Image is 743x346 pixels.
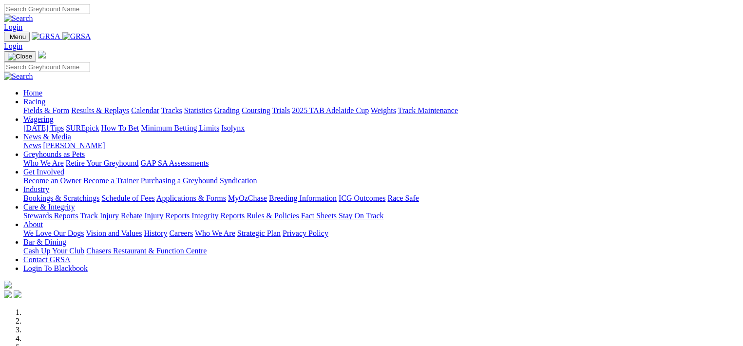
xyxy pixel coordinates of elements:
img: GRSA [32,32,60,41]
input: Search [4,4,90,14]
img: logo-grsa-white.png [38,51,46,58]
a: Industry [23,185,49,193]
a: Contact GRSA [23,255,70,264]
a: Trials [272,106,290,115]
button: Toggle navigation [4,51,36,62]
a: Login [4,23,22,31]
div: About [23,229,739,238]
a: Breeding Information [269,194,337,202]
a: Greyhounds as Pets [23,150,85,158]
img: Search [4,72,33,81]
a: Racing [23,97,45,106]
a: Minimum Betting Limits [141,124,219,132]
a: Who We Are [23,159,64,167]
div: Racing [23,106,739,115]
a: Grading [214,106,240,115]
a: Tracks [161,106,182,115]
a: Fields & Form [23,106,69,115]
a: GAP SA Assessments [141,159,209,167]
a: Privacy Policy [283,229,328,237]
div: Get Involved [23,176,739,185]
div: Industry [23,194,739,203]
a: History [144,229,167,237]
div: Care & Integrity [23,211,739,220]
a: Stay On Track [339,211,383,220]
a: How To Bet [101,124,139,132]
a: Get Involved [23,168,64,176]
a: Statistics [184,106,212,115]
input: Search [4,62,90,72]
a: News & Media [23,133,71,141]
a: Injury Reports [144,211,190,220]
a: Coursing [242,106,270,115]
a: Login [4,42,22,50]
a: Care & Integrity [23,203,75,211]
a: Login To Blackbook [23,264,88,272]
a: Bar & Dining [23,238,66,246]
a: Bookings & Scratchings [23,194,99,202]
a: Calendar [131,106,159,115]
a: [DATE] Tips [23,124,64,132]
a: Integrity Reports [191,211,245,220]
img: logo-grsa-white.png [4,281,12,288]
a: Results & Replays [71,106,129,115]
a: We Love Our Dogs [23,229,84,237]
div: Bar & Dining [23,247,739,255]
a: SUREpick [66,124,99,132]
a: Track Injury Rebate [80,211,142,220]
a: Strategic Plan [237,229,281,237]
a: Become a Trainer [83,176,139,185]
img: GRSA [62,32,91,41]
div: Greyhounds as Pets [23,159,739,168]
a: About [23,220,43,229]
a: Cash Up Your Club [23,247,84,255]
a: Chasers Restaurant & Function Centre [86,247,207,255]
a: Purchasing a Greyhound [141,176,218,185]
a: Weights [371,106,396,115]
span: Menu [10,33,26,40]
a: Who We Are [195,229,235,237]
a: Become an Owner [23,176,81,185]
img: facebook.svg [4,290,12,298]
a: Track Maintenance [398,106,458,115]
div: Wagering [23,124,739,133]
button: Toggle navigation [4,32,30,42]
a: Applications & Forms [156,194,226,202]
img: Close [8,53,32,60]
a: Isolynx [221,124,245,132]
a: ICG Outcomes [339,194,385,202]
a: Rules & Policies [247,211,299,220]
img: twitter.svg [14,290,21,298]
a: Vision and Values [86,229,142,237]
a: Syndication [220,176,257,185]
a: Race Safe [387,194,419,202]
img: Search [4,14,33,23]
div: News & Media [23,141,739,150]
a: MyOzChase [228,194,267,202]
a: Careers [169,229,193,237]
a: News [23,141,41,150]
a: Fact Sheets [301,211,337,220]
a: Stewards Reports [23,211,78,220]
a: Schedule of Fees [101,194,154,202]
a: Retire Your Greyhound [66,159,139,167]
a: Home [23,89,42,97]
a: [PERSON_NAME] [43,141,105,150]
a: 2025 TAB Adelaide Cup [292,106,369,115]
a: Wagering [23,115,54,123]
